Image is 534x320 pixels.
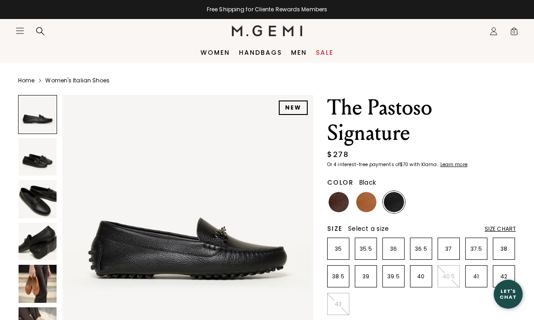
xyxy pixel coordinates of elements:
[384,192,404,212] img: Black
[356,192,377,212] img: Tan
[232,25,303,36] img: M.Gemi
[494,288,523,300] div: Let's Chat
[359,178,376,187] span: Black
[438,273,459,280] p: 40.5
[410,245,432,253] p: 36.5
[400,161,408,168] klarna-placement-style-amount: $70
[439,162,467,167] a: Learn more
[438,245,459,253] p: 37
[19,180,57,218] img: The Pastoso Signature
[200,49,230,56] a: Women
[493,273,515,280] p: 42
[18,77,34,84] a: Home
[279,100,308,115] div: NEW
[45,77,110,84] a: Women's Italian Shoes
[328,245,349,253] p: 35
[355,273,377,280] p: 39
[329,192,349,212] img: Chocolate
[410,161,439,168] klarna-placement-style-body: with Klarna
[327,149,348,160] div: $278
[19,223,57,261] img: The Pastoso Signature
[291,49,307,56] a: Men
[485,225,516,233] div: Size Chart
[239,49,282,56] a: Handbags
[327,95,516,146] h1: The Pastoso Signature
[466,245,487,253] p: 37.5
[383,273,404,280] p: 39.5
[383,245,404,253] p: 36
[316,49,334,56] a: Sale
[19,138,57,176] img: The Pastoso Signature
[328,273,349,280] p: 38.5
[19,265,57,303] img: The Pastoso Signature
[493,245,515,253] p: 38
[410,273,432,280] p: 40
[355,245,377,253] p: 35.5
[348,224,389,233] span: Select a size
[466,273,487,280] p: 41
[510,29,519,38] span: 0
[440,161,467,168] klarna-placement-style-cta: Learn more
[15,26,24,35] button: Open site menu
[327,225,343,232] h2: Size
[328,301,349,308] p: 43
[327,179,354,186] h2: Color
[327,161,400,168] klarna-placement-style-body: Or 4 interest-free payments of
